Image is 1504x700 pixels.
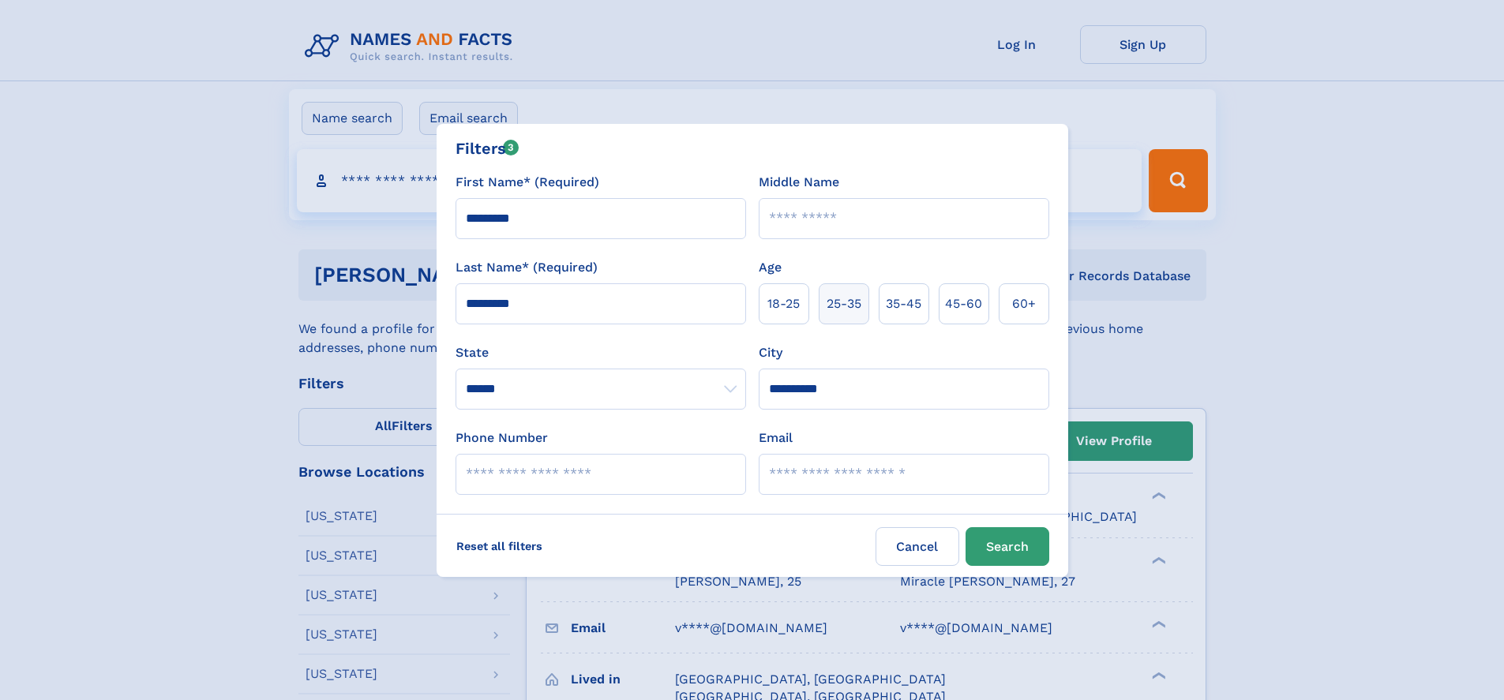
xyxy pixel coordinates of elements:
[876,527,959,566] label: Cancel
[827,294,861,313] span: 25‑35
[966,527,1049,566] button: Search
[945,294,982,313] span: 45‑60
[456,343,746,362] label: State
[456,173,599,192] label: First Name* (Required)
[456,258,598,277] label: Last Name* (Required)
[456,137,519,160] div: Filters
[759,173,839,192] label: Middle Name
[456,429,548,447] label: Phone Number
[759,343,782,362] label: City
[886,294,921,313] span: 35‑45
[446,527,553,565] label: Reset all filters
[767,294,800,313] span: 18‑25
[759,429,793,447] label: Email
[759,258,782,277] label: Age
[1012,294,1036,313] span: 60+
